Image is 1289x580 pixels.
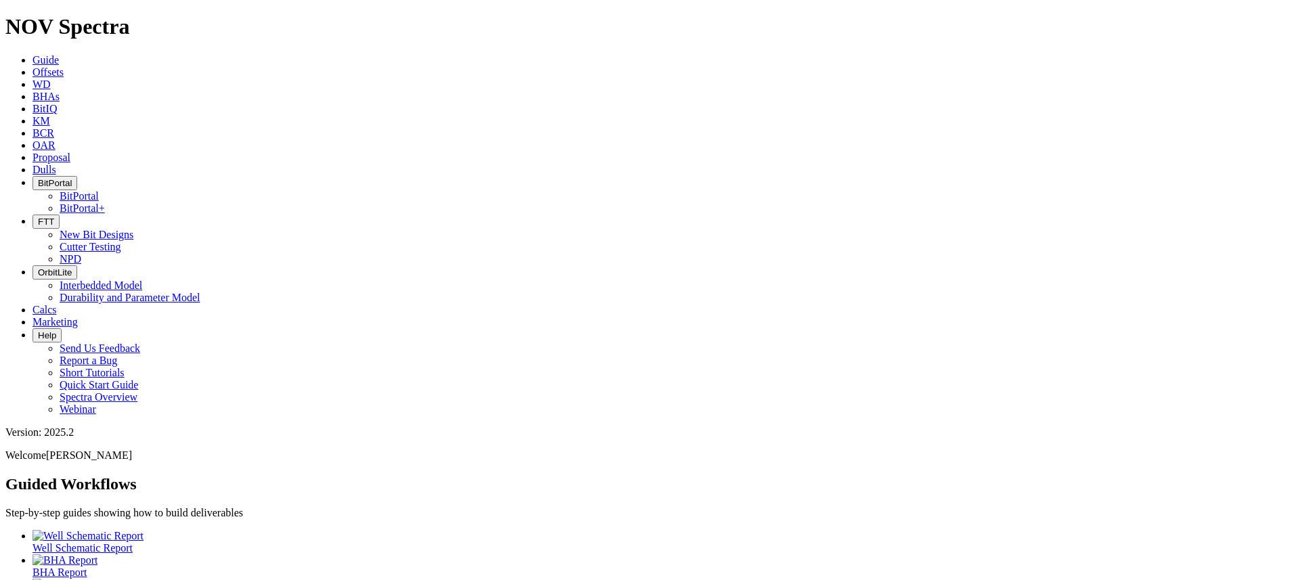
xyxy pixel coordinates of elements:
a: BCR [32,127,54,139]
a: Cutter Testing [60,241,121,252]
a: Interbedded Model [60,280,142,291]
span: BitPortal [38,178,72,188]
a: KM [32,115,50,127]
span: BHA Report [32,566,87,578]
a: Report a Bug [60,355,117,366]
a: Dulls [32,164,56,175]
a: Marketing [32,316,78,328]
a: Guide [32,54,59,66]
a: Webinar [60,403,96,415]
span: [PERSON_NAME] [46,449,132,461]
img: BHA Report [32,554,97,566]
a: Quick Start Guide [60,379,138,391]
a: BHAs [32,91,60,102]
a: WD [32,79,51,90]
a: New Bit Designs [60,229,133,240]
button: OrbitLite [32,265,77,280]
p: Welcome [5,449,1284,462]
a: BitPortal+ [60,202,105,214]
span: Well Schematic Report [32,542,133,554]
h1: NOV Spectra [5,14,1284,39]
button: BitPortal [32,176,77,190]
button: FTT [32,215,60,229]
a: BHA Report BHA Report [32,554,1284,578]
a: BitPortal [60,190,99,202]
a: BitIQ [32,103,57,114]
div: Version: 2025.2 [5,426,1284,439]
a: OAR [32,139,56,151]
a: NPD [60,253,81,265]
img: Well Schematic Report [32,530,144,542]
span: OrbitLite [38,267,72,277]
span: FTT [38,217,54,227]
span: Help [38,330,56,340]
a: Short Tutorials [60,367,125,378]
a: Offsets [32,66,64,78]
p: Step-by-step guides showing how to build deliverables [5,507,1284,519]
button: Help [32,328,62,342]
a: Send Us Feedback [60,342,140,354]
h2: Guided Workflows [5,475,1284,493]
a: Spectra Overview [60,391,137,403]
a: Durability and Parameter Model [60,292,200,303]
a: Calcs [32,304,57,315]
a: Proposal [32,152,70,163]
a: Well Schematic Report Well Schematic Report [32,530,1284,554]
